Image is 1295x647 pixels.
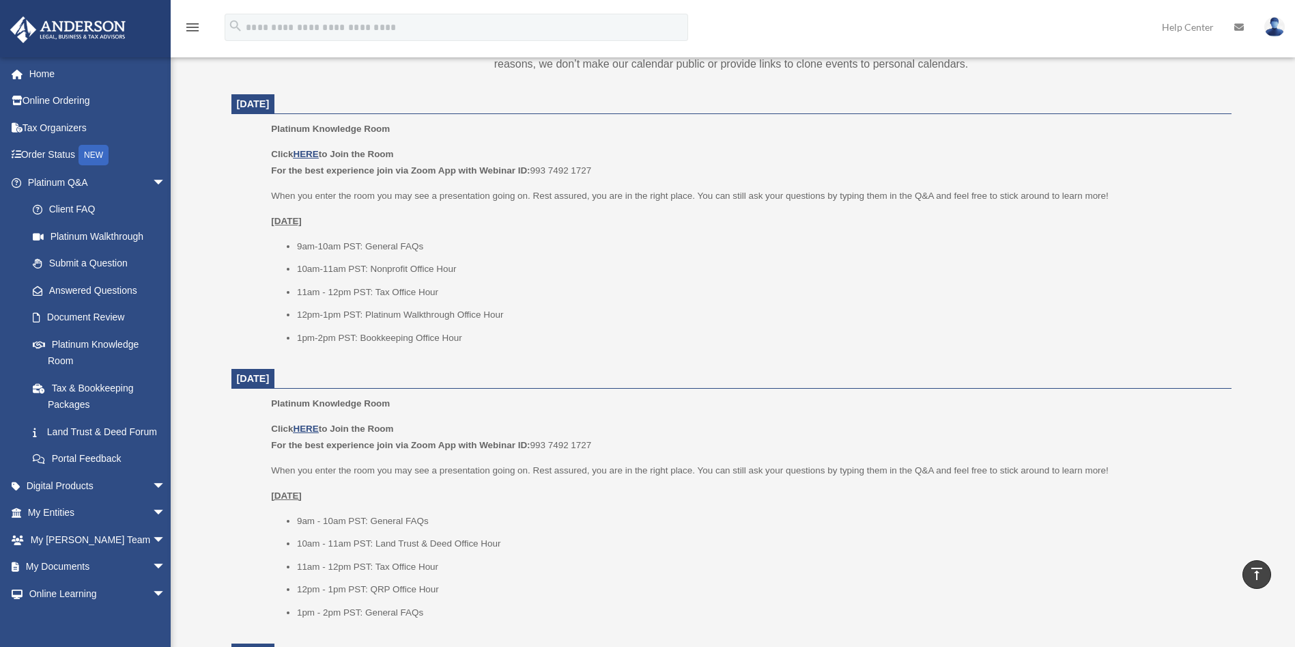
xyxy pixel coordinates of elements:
span: Platinum Knowledge Room [271,398,390,409]
span: arrow_drop_down [152,526,180,554]
u: [DATE] [271,216,302,226]
img: User Pic [1264,17,1285,37]
a: Portal Feedback [19,445,186,473]
span: [DATE] [237,373,270,384]
b: Click to Join the Room [271,424,393,434]
li: 1pm-2pm PST: Bookkeeping Office Hour [297,330,1222,346]
b: For the best experience join via Zoom App with Webinar ID: [271,440,530,450]
p: When you enter the room you may see a presentation going on. Rest assured, you are in the right p... [271,188,1221,204]
i: menu [184,19,201,36]
i: search [228,18,243,33]
a: HERE [293,149,318,159]
li: 11am - 12pm PST: Tax Office Hour [297,284,1222,301]
a: Client FAQ [19,196,186,223]
a: Answered Questions [19,277,186,304]
span: arrow_drop_down [152,580,180,608]
a: Submit a Question [19,250,186,277]
span: Platinum Knowledge Room [271,124,390,134]
a: My [PERSON_NAME] Teamarrow_drop_down [10,526,186,553]
a: Platinum Knowledge Room [19,331,180,374]
a: Digital Productsarrow_drop_down [10,472,186,499]
b: Click to Join the Room [271,149,393,159]
li: 10am-11am PST: Nonprofit Office Hour [297,261,1222,277]
a: menu [184,24,201,36]
li: 12pm-1pm PST: Platinum Walkthrough Office Hour [297,307,1222,323]
li: 10am - 11am PST: Land Trust & Deed Office Hour [297,536,1222,552]
div: NEW [79,145,109,165]
i: vertical_align_top [1249,566,1265,582]
li: 1pm - 2pm PST: General FAQs [297,605,1222,621]
a: vertical_align_top [1242,560,1271,589]
a: Land Trust & Deed Forum [19,418,186,445]
a: Platinum Q&Aarrow_drop_down [10,169,186,196]
a: My Entitiesarrow_drop_down [10,499,186,527]
a: Platinum Walkthrough [19,223,186,250]
li: 12pm - 1pm PST: QRP Office Hour [297,581,1222,598]
a: Order StatusNEW [10,141,186,169]
a: Tax & Bookkeeping Packages [19,374,186,418]
a: Online Learningarrow_drop_down [10,580,186,607]
p: When you enter the room you may see a presentation going on. Rest assured, you are in the right p... [271,463,1221,479]
u: [DATE] [271,491,302,501]
span: [DATE] [237,98,270,109]
a: Online Ordering [10,87,186,115]
li: 9am - 10am PST: General FAQs [297,513,1222,529]
span: arrow_drop_down [152,499,180,527]
a: Document Review [19,304,186,331]
a: Tax Organizers [10,114,186,141]
a: Home [10,60,186,87]
span: arrow_drop_down [152,472,180,500]
span: arrow_drop_down [152,553,180,581]
p: 993 7492 1727 [271,146,1221,178]
img: Anderson Advisors Platinum Portal [6,16,130,43]
li: 11am - 12pm PST: Tax Office Hour [297,559,1222,575]
a: My Documentsarrow_drop_down [10,553,186,581]
li: 9am-10am PST: General FAQs [297,238,1222,255]
a: HERE [293,424,318,434]
p: 993 7492 1727 [271,421,1221,453]
b: For the best experience join via Zoom App with Webinar ID: [271,165,530,176]
span: arrow_drop_down [152,169,180,197]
